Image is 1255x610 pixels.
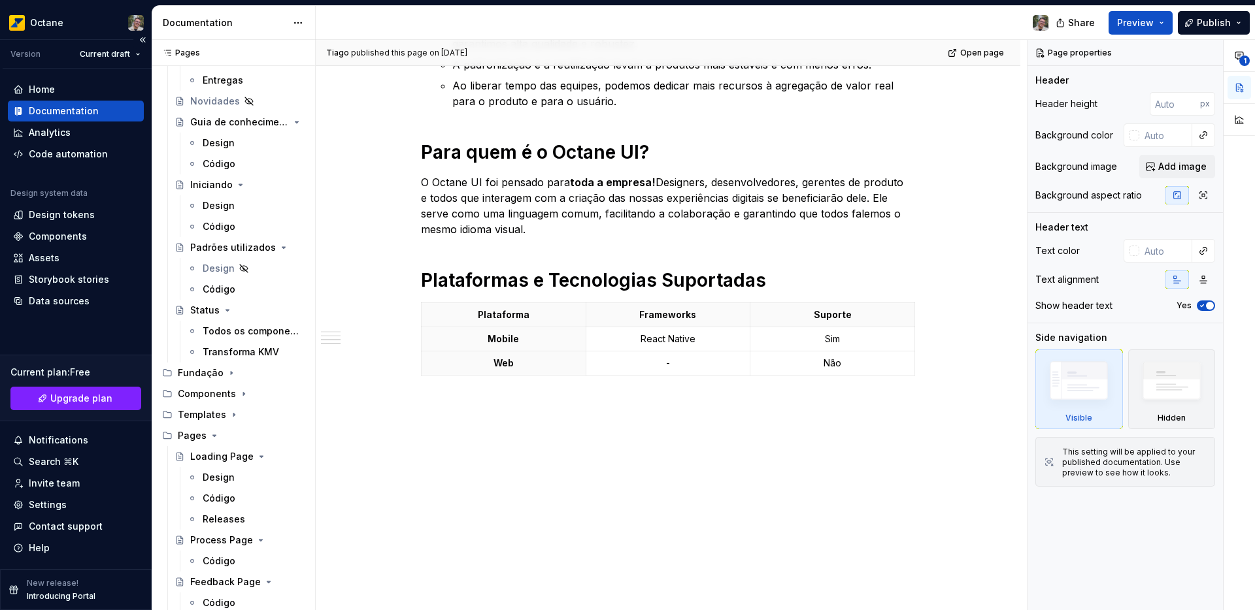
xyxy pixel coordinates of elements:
[1117,16,1154,29] span: Preview
[182,216,310,237] a: Código
[29,295,90,308] div: Data sources
[1035,349,1123,429] div: Visible
[203,492,235,505] div: Código
[1197,16,1231,29] span: Publish
[29,208,95,221] div: Design tokens
[182,488,310,509] a: Código
[8,451,144,472] button: Search ⌘K
[429,357,578,370] p: Web
[29,251,59,265] div: Assets
[203,471,235,484] div: Design
[182,195,310,216] a: Design
[8,101,144,121] a: Documentation
[203,262,235,275] div: Design
[8,538,144,558] button: Help
[133,31,152,49] button: Collapse sidebar
[182,153,310,174] a: Código
[182,70,310,91] a: Entregas
[203,596,235,609] div: Código
[1035,74,1069,87] div: Header
[960,48,1004,58] span: Open page
[27,578,78,588] p: New release!
[758,357,907,370] p: Não
[169,530,310,551] a: Process Page
[1033,15,1048,31] img: Tiago
[80,49,130,59] span: Current draft
[421,174,915,237] p: O Octane UI foi pensado para Designers, desenvolvedores, gerentes de produto e todos que interage...
[1035,160,1117,173] div: Background image
[169,446,310,467] a: Loading Page
[9,15,25,31] img: e8093afa-4b23-4413-bf51-00cde92dbd3f.png
[74,45,146,63] button: Current draft
[1128,349,1216,429] div: Hidden
[429,308,578,321] p: Plataforma
[594,308,743,321] p: Frameworks
[1035,129,1113,142] div: Background color
[1035,273,1099,286] div: Text alignment
[1158,160,1207,173] span: Add image
[182,279,310,300] a: Código
[1035,97,1097,110] div: Header height
[594,332,743,345] p: React Native
[29,498,67,511] div: Settings
[1062,447,1207,478] div: This setting will be applied to your published documentation. Use preview to see how it looks.
[1065,413,1092,423] div: Visible
[758,332,907,345] p: Sim
[326,48,349,58] span: Tiago
[10,49,41,59] div: Version
[8,122,144,143] a: Analytics
[190,304,220,317] div: Status
[203,554,235,568] div: Código
[169,174,310,195] a: Iniciando
[29,541,50,554] div: Help
[1200,99,1210,109] p: px
[1049,11,1103,35] button: Share
[429,332,578,345] p: Mobile
[8,79,144,100] a: Home
[10,188,88,199] div: Design system data
[29,230,87,243] div: Components
[594,357,743,370] p: -
[8,291,144,312] a: Data sources
[169,571,310,592] a: Feedback Page
[10,387,141,410] a: Upgrade plan
[1239,56,1250,66] span: 1
[163,16,286,29] div: Documentation
[10,366,141,379] div: Current plan : Free
[182,133,310,153] a: Design
[203,325,302,338] div: Todos os componentes
[8,226,144,247] a: Components
[421,140,915,164] h1: Para quem é o Octane UI?
[50,392,112,405] span: Upgrade plan
[27,591,95,602] p: Introducing Portal
[1109,11,1173,35] button: Preview
[182,258,310,279] a: Design
[944,44,1010,62] a: Open page
[8,248,144,268] a: Assets
[190,534,253,547] div: Process Page
[421,268,915,292] h1: Plataformas e Tecnologias Suportadas
[8,269,144,290] a: Storybook stories
[203,220,235,233] div: Código
[128,15,144,31] img: Tiago
[8,430,144,451] button: Notifications
[29,83,55,96] div: Home
[758,308,907,321] p: Suporte
[178,387,236,400] div: Components
[182,342,310,362] a: Transforma KMV
[190,575,261,588] div: Feedback Page
[1139,123,1192,147] input: Auto
[452,78,915,109] p: Ao liberar tempo das equipes, podemos dedicar mais recursos à agregação de valor real para o prod...
[157,425,310,446] div: Pages
[190,450,254,463] div: Loading Page
[29,477,80,490] div: Invite team
[182,509,310,530] a: Releases
[203,345,279,359] div: Transforma KMV
[178,366,224,379] div: Fundação
[169,300,310,321] a: Status
[29,520,103,533] div: Contact support
[570,176,656,189] strong: toda a empresa!
[169,112,310,133] a: Guia de conhecimento
[8,473,144,494] a: Invite team
[1035,331,1107,344] div: Side navigation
